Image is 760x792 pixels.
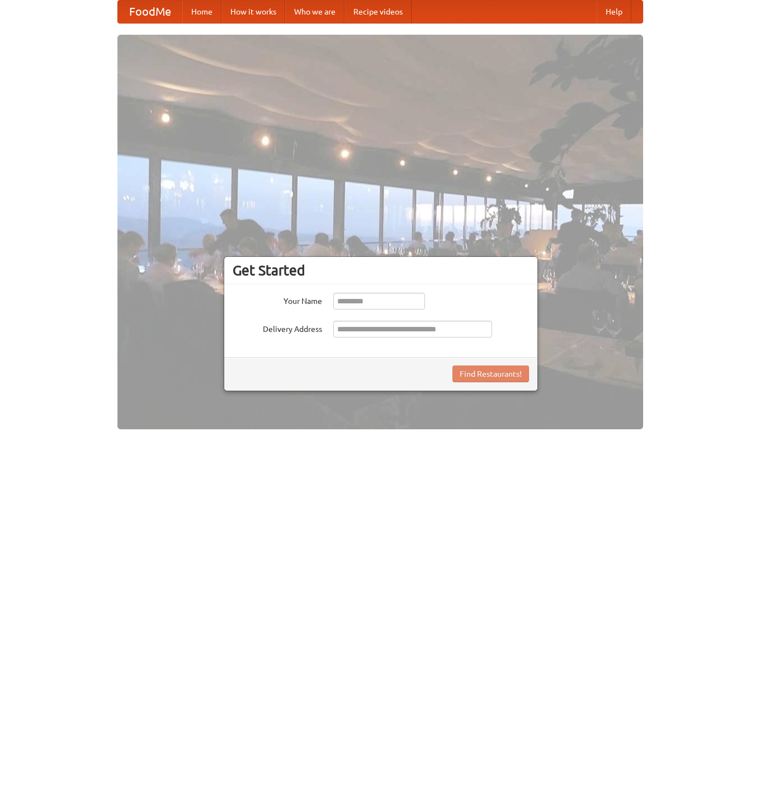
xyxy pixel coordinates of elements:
[285,1,344,23] a: Who we are
[233,321,322,335] label: Delivery Address
[452,365,529,382] button: Find Restaurants!
[344,1,412,23] a: Recipe videos
[118,1,182,23] a: FoodMe
[221,1,285,23] a: How it works
[597,1,631,23] a: Help
[182,1,221,23] a: Home
[233,293,322,307] label: Your Name
[233,262,529,279] h3: Get Started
